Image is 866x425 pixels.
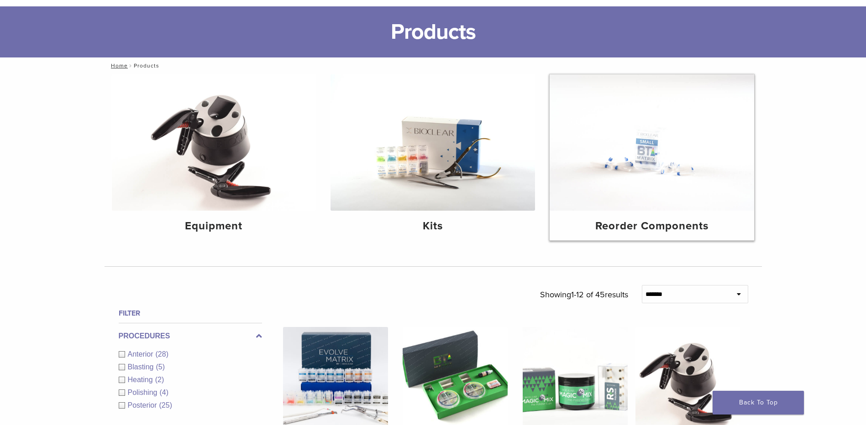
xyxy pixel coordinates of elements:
[156,363,165,371] span: (5)
[159,401,172,409] span: (25)
[155,376,164,384] span: (2)
[119,218,309,234] h4: Equipment
[338,218,528,234] h4: Kits
[112,74,316,211] img: Equipment
[550,74,754,240] a: Reorder Components
[105,57,762,74] nav: Products
[156,350,168,358] span: (28)
[557,218,747,234] h4: Reorder Components
[128,63,134,68] span: /
[128,350,156,358] span: Anterior
[128,389,160,396] span: Polishing
[571,290,605,300] span: 1-12 of 45
[108,62,128,69] a: Home
[128,376,155,384] span: Heating
[159,389,168,396] span: (4)
[540,285,628,304] p: Showing results
[119,331,262,342] label: Procedures
[128,363,156,371] span: Blasting
[128,401,159,409] span: Posterior
[331,74,535,240] a: Kits
[713,391,804,415] a: Back To Top
[331,74,535,211] img: Kits
[550,74,754,211] img: Reorder Components
[112,74,316,240] a: Equipment
[119,308,262,319] h4: Filter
